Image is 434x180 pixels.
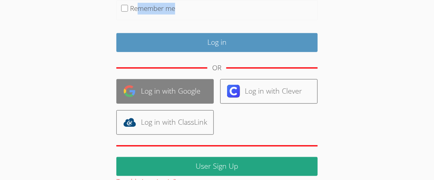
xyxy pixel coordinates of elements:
[130,4,175,13] label: Remember me
[212,62,221,74] div: OR
[116,157,318,176] a: User Sign Up
[116,33,318,52] input: Log in
[227,85,240,98] img: clever-logo-6eab21bc6e7a338710f1a6ff85c0baf02591cd810cc4098c63d3a4b26e2feb20.svg
[123,85,136,98] img: google-logo-50288ca7cdecda66e5e0955fdab243c47b7ad437acaf1139b6f446037453330a.svg
[123,116,136,129] img: classlink-logo-d6bb404cc1216ec64c9a2012d9dc4662098be43eaf13dc465df04b49fa7ab582.svg
[116,110,214,135] a: Log in with ClassLink
[220,79,318,104] a: Log in with Clever
[116,79,214,104] a: Log in with Google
